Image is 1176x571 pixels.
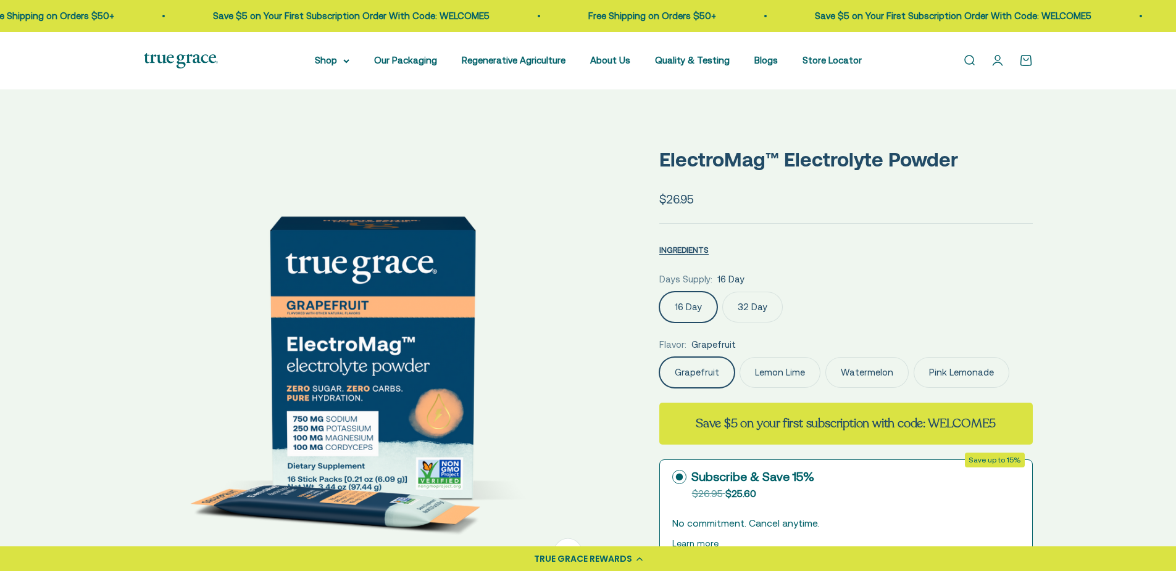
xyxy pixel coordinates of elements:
div: TRUE GRACE REWARDS [534,553,632,565]
sale-price: $26.95 [659,190,694,208]
legend: Flavor: [659,337,686,352]
span: 16 Day [717,272,744,287]
a: About Us [590,55,630,65]
summary: Shop [315,53,349,68]
span: Grapefruit [691,337,736,352]
legend: Days Supply: [659,272,712,287]
strong: Save $5 on your first subscription with code: WELCOME5 [696,415,996,432]
span: INGREDIENTS [659,245,709,255]
button: INGREDIENTS [659,242,709,257]
p: ElectroMag™ Electrolyte Powder [659,144,1033,175]
a: Our Packaging [374,55,437,65]
a: Blogs [754,55,778,65]
a: Regenerative Agriculture [462,55,565,65]
a: Free Shipping on Orders $50+ [582,10,709,21]
p: Save $5 on Your First Subscription Order With Code: WELCOME5 [808,9,1085,23]
a: Store Locator [803,55,862,65]
p: Save $5 on Your First Subscription Order With Code: WELCOME5 [206,9,483,23]
a: Quality & Testing [655,55,730,65]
